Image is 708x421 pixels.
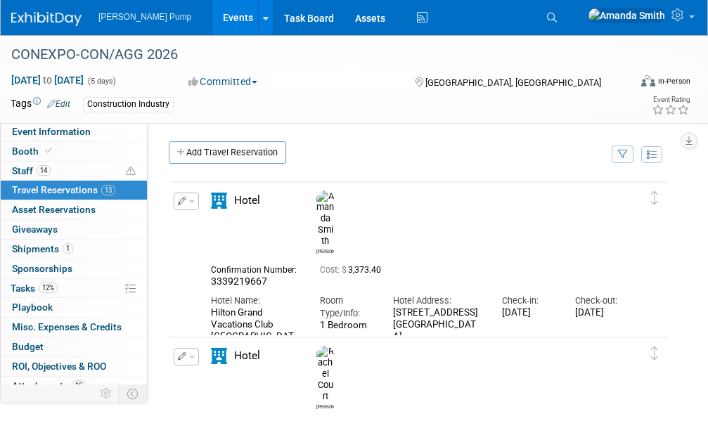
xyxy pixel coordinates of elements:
[1,337,147,356] a: Budget
[184,75,263,89] button: Committed
[1,298,147,317] a: Playbook
[1,318,147,337] a: Misc. Expenses & Credits
[313,346,337,410] div: Rachel Court
[502,294,554,307] div: Check-in:
[12,380,86,391] span: Attachments
[211,294,299,307] div: Hotel Name:
[393,307,481,354] div: [STREET_ADDRESS] [GEOGRAPHIC_DATA] [PHONE_NUMBER]
[72,380,86,391] span: 10
[1,259,147,278] a: Sponsorships
[320,320,372,331] div: 1 Bedroom
[98,12,191,22] span: [PERSON_NAME] Pump
[63,243,73,254] span: 1
[1,377,147,396] a: Attachments10
[12,165,51,176] span: Staff
[575,294,627,307] div: Check-out:
[47,99,70,109] a: Edit
[11,96,70,112] td: Tags
[83,97,174,112] div: Construction Industry
[313,190,337,255] div: Amanda Smith
[1,162,147,181] a: Staff14
[234,349,260,362] span: Hotel
[234,194,260,207] span: Hotel
[316,190,334,247] img: Amanda Smith
[12,145,55,157] span: Booth
[652,96,690,103] div: Event Rating
[41,75,54,86] span: to
[651,191,658,205] i: Click and drag to move item
[425,77,601,88] span: [GEOGRAPHIC_DATA], [GEOGRAPHIC_DATA]
[12,184,115,195] span: Travel Reservations
[575,307,627,319] div: [DATE]
[12,321,122,332] span: Misc. Expenses & Credits
[657,76,690,86] div: In-Person
[12,341,44,352] span: Budget
[12,224,58,235] span: Giveaways
[86,77,116,86] span: (5 days)
[126,165,136,178] span: Potential Scheduling Conflict -- at least one attendee is tagged in another overlapping event.
[316,346,334,402] img: Rachel Court
[12,302,53,313] span: Playbook
[101,185,115,195] span: 13
[6,42,622,67] div: CONEXPO-CON/AGG 2026
[11,283,58,294] span: Tasks
[45,147,52,155] i: Booth reservation complete
[12,204,96,215] span: Asset Reservations
[211,348,227,364] i: Hotel
[37,165,51,176] span: 14
[316,247,334,254] div: Amanda Smith
[39,283,58,293] span: 12%
[11,74,84,86] span: [DATE] [DATE]
[1,220,147,239] a: Giveaways
[119,384,148,403] td: Toggle Event Tabs
[211,276,267,287] span: 3339219667
[94,384,119,403] td: Personalize Event Tab Strip
[1,240,147,259] a: Shipments1
[502,307,554,319] div: [DATE]
[211,193,227,209] i: Hotel
[316,402,334,410] div: Rachel Court
[1,200,147,219] a: Asset Reservations
[393,294,481,307] div: Hotel Address:
[169,141,286,164] a: Add Travel Reservation
[12,263,72,274] span: Sponsorships
[12,243,73,254] span: Shipments
[211,261,299,276] div: Confirmation Number:
[12,126,91,137] span: Event Information
[320,265,348,275] span: Cost: $
[586,73,690,94] div: Event Format
[588,8,666,23] img: Amanda Smith
[1,181,147,200] a: Travel Reservations13
[211,307,299,378] div: Hilton Grand Vacations Club [GEOGRAPHIC_DATA] [GEOGRAPHIC_DATA]
[618,150,628,160] i: Filter by Traveler
[1,122,147,141] a: Event Information
[651,346,658,361] i: Click and drag to move item
[1,279,147,298] a: Tasks12%
[641,75,655,86] img: Format-Inperson.png
[11,12,82,26] img: ExhibitDay
[12,361,106,372] span: ROI, Objectives & ROO
[1,142,147,161] a: Booth
[320,294,372,320] div: Room Type/Info:
[320,265,387,275] span: 3,373.40
[1,357,147,376] a: ROI, Objectives & ROO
